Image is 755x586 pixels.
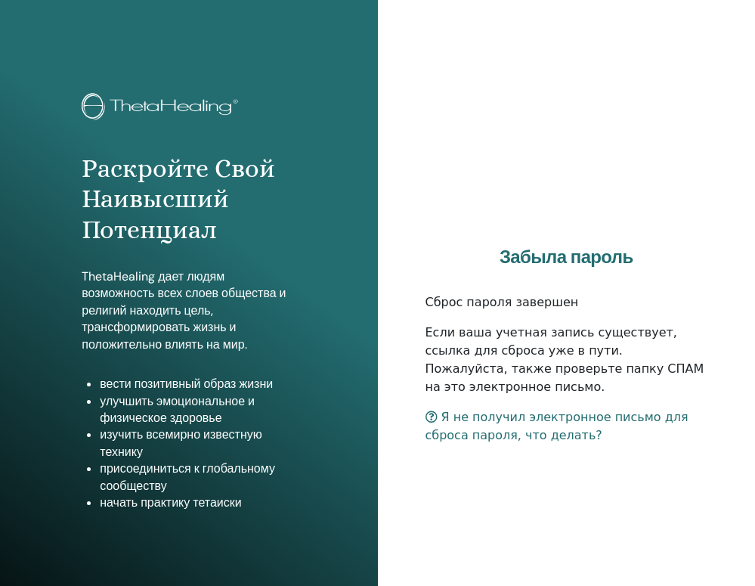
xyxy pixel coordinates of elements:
[100,393,296,427] li: улучшить эмоциональное и физическое здоровье
[425,410,688,442] a: Я не получил электронное письмо для сброса пароля, что делать?
[100,495,296,511] li: начать практику тетаиски
[82,153,296,246] h1: Раскройте Свой Наивысший Потенциал
[425,324,708,396] p: Если ваша учетная запись существует, ссылка для сброса уже в пути. Пожалуйста, также проверьте па...
[100,426,296,460] li: изучить всемирно известную технику
[100,460,296,495] li: присоединиться к глобальному сообществу
[82,268,296,353] p: ThetaHealing дает людям возможность всех слоев общества и религий находить цель, трансформировать...
[425,246,708,268] h2: Забыла пароль
[425,293,708,312] p: Сброс пароля завершен
[100,376,296,392] li: вести позитивный образ жизни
